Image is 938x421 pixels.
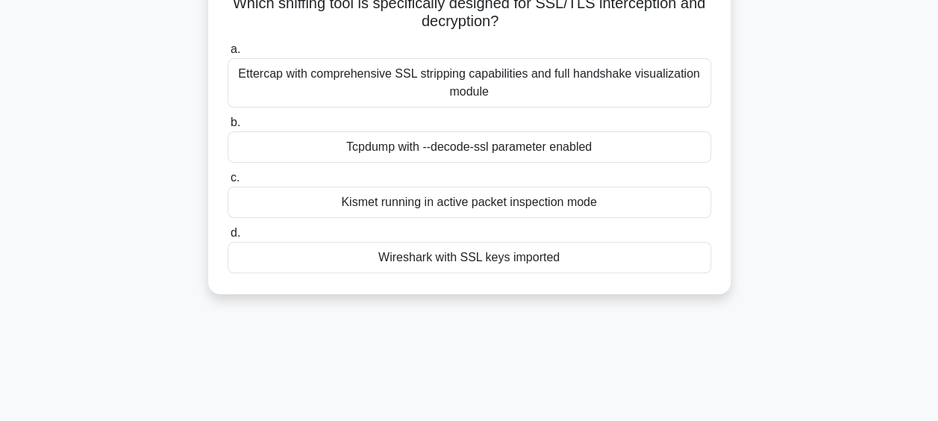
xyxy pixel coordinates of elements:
div: Wireshark with SSL keys imported [228,242,711,273]
div: Ettercap with comprehensive SSL stripping capabilities and full handshake visualization module [228,58,711,107]
span: b. [231,116,240,128]
span: d. [231,226,240,239]
span: a. [231,43,240,55]
span: c. [231,171,240,184]
div: Kismet running in active packet inspection mode [228,187,711,218]
div: Tcpdump with --decode-ssl parameter enabled [228,131,711,163]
